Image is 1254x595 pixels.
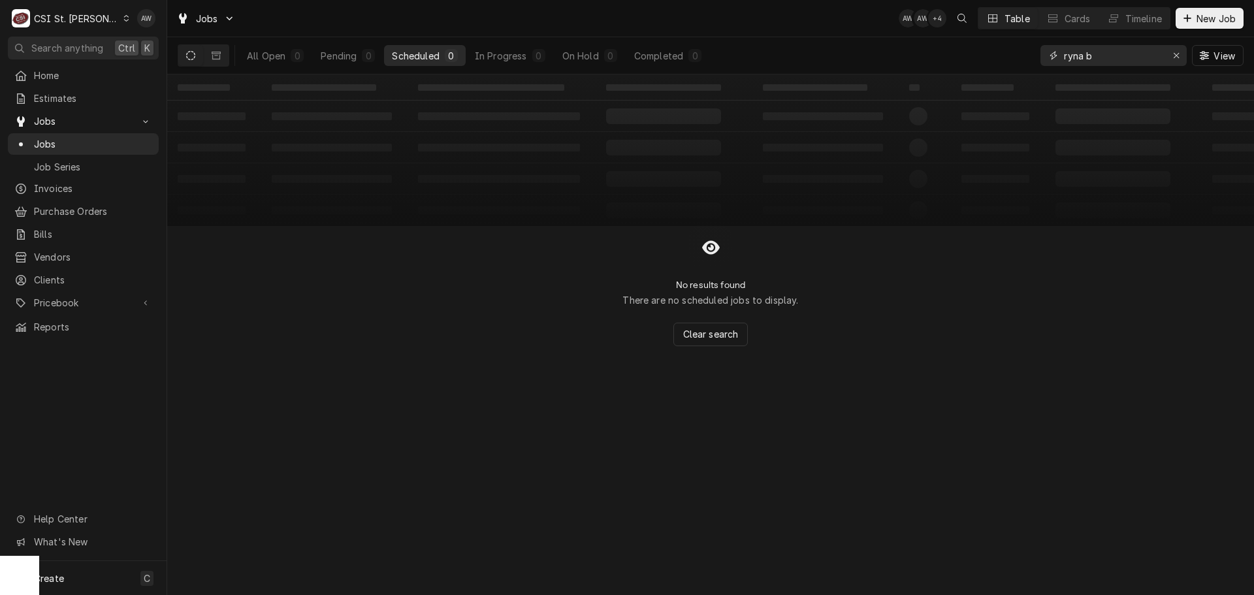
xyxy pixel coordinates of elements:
[606,84,721,91] span: ‌
[8,316,159,338] a: Reports
[8,178,159,199] a: Invoices
[8,246,159,268] a: Vendors
[928,9,946,27] div: + 4
[899,9,917,27] div: Alexandria Wilp's Avatar
[622,293,798,307] p: There are no scheduled jobs to display.
[272,84,376,91] span: ‌
[293,49,301,63] div: 0
[34,512,151,526] span: Help Center
[34,320,152,334] span: Reports
[34,12,119,25] div: CSI St. [PERSON_NAME]
[1192,45,1244,66] button: View
[34,69,152,82] span: Home
[8,223,159,245] a: Bills
[1176,8,1244,29] button: New Job
[1005,12,1030,25] div: Table
[673,323,748,346] button: Clear search
[8,88,159,109] a: Estimates
[34,250,152,264] span: Vendors
[8,292,159,314] a: Go to Pricebook
[34,114,133,128] span: Jobs
[634,49,683,63] div: Completed
[8,156,159,178] a: Job Series
[1166,45,1187,66] button: Erase input
[914,9,932,27] div: AW
[952,8,973,29] button: Open search
[144,41,150,55] span: K
[321,49,357,63] div: Pending
[8,133,159,155] a: Jobs
[909,84,920,91] span: ‌
[34,535,151,549] span: What's New
[34,137,152,151] span: Jobs
[171,8,240,29] a: Go to Jobs
[137,9,155,27] div: AW
[681,327,741,341] span: Clear search
[392,49,439,63] div: Scheduled
[676,280,746,291] h2: No results found
[447,49,455,63] div: 0
[118,41,135,55] span: Ctrl
[196,12,218,25] span: Jobs
[1211,49,1238,63] span: View
[8,531,159,553] a: Go to What's New
[763,84,867,91] span: ‌
[691,49,699,63] div: 0
[34,573,64,584] span: Create
[1125,12,1162,25] div: Timeline
[899,9,917,27] div: AW
[34,182,152,195] span: Invoices
[418,84,564,91] span: ‌
[8,508,159,530] a: Go to Help Center
[137,9,155,27] div: Alexandria Wilp's Avatar
[607,49,615,63] div: 0
[8,110,159,132] a: Go to Jobs
[1055,84,1170,91] span: ‌
[1065,12,1091,25] div: Cards
[364,49,372,63] div: 0
[562,49,599,63] div: On Hold
[34,227,152,241] span: Bills
[1194,12,1238,25] span: New Job
[34,160,152,174] span: Job Series
[12,9,30,27] div: CSI St. Louis's Avatar
[247,49,285,63] div: All Open
[535,49,543,63] div: 0
[8,65,159,86] a: Home
[144,571,150,585] span: C
[34,91,152,105] span: Estimates
[8,269,159,291] a: Clients
[34,296,133,310] span: Pricebook
[8,201,159,222] a: Purchase Orders
[1064,45,1162,66] input: Keyword search
[961,84,1014,91] span: ‌
[914,9,932,27] div: Alexandria Wilp's Avatar
[34,273,152,287] span: Clients
[8,37,159,59] button: Search anythingCtrlK
[178,84,230,91] span: ‌
[475,49,527,63] div: In Progress
[34,204,152,218] span: Purchase Orders
[167,74,1254,226] table: Scheduled Jobs List Loading
[12,9,30,27] div: C
[31,41,103,55] span: Search anything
